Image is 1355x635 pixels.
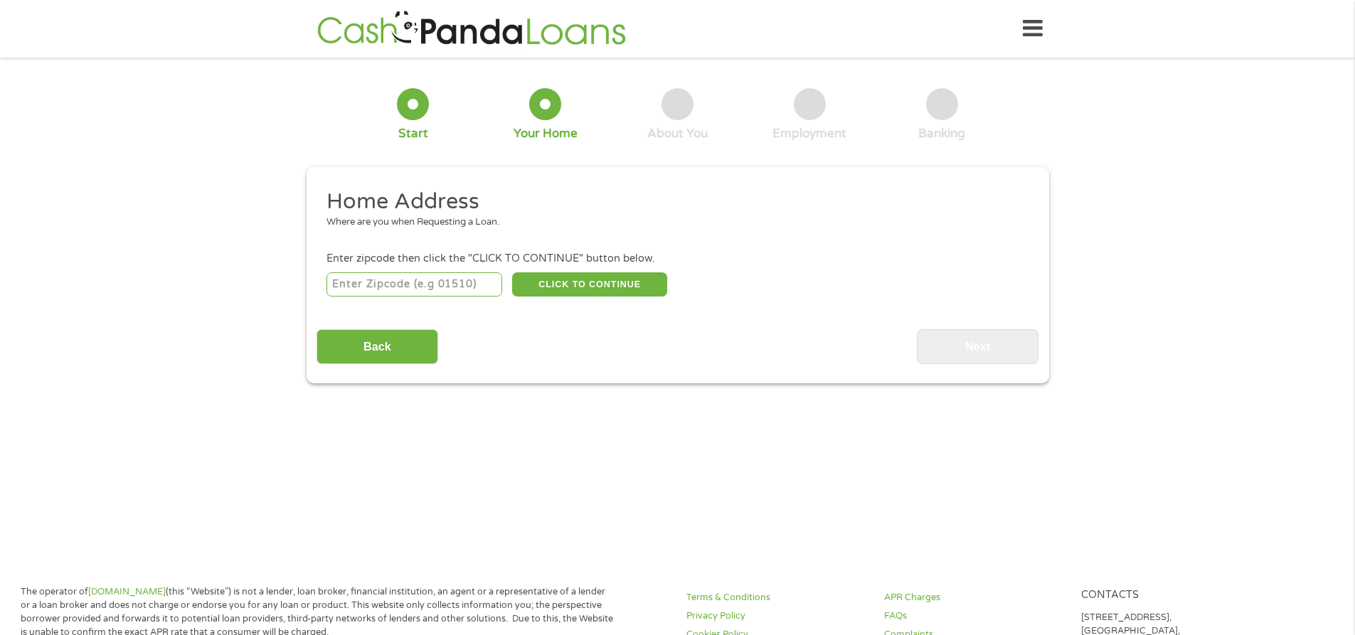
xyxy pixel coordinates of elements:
[686,609,867,623] a: Privacy Policy
[512,272,667,297] button: CLICK TO CONTINUE
[326,188,1018,216] h2: Home Address
[647,126,708,142] div: About You
[686,591,867,604] a: Terms & Conditions
[317,329,438,364] input: Back
[1081,589,1262,602] h4: Contacts
[313,9,630,49] img: GetLoanNow Logo
[884,591,1065,604] a: APR Charges
[884,609,1065,623] a: FAQs
[398,126,428,142] div: Start
[326,215,1018,230] div: Where are you when Requesting a Loan.
[88,586,166,597] a: [DOMAIN_NAME]
[326,272,502,297] input: Enter Zipcode (e.g 01510)
[514,126,578,142] div: Your Home
[772,126,846,142] div: Employment
[918,126,965,142] div: Banking
[917,329,1038,364] input: Next
[326,251,1028,267] div: Enter zipcode then click the "CLICK TO CONTINUE" button below.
